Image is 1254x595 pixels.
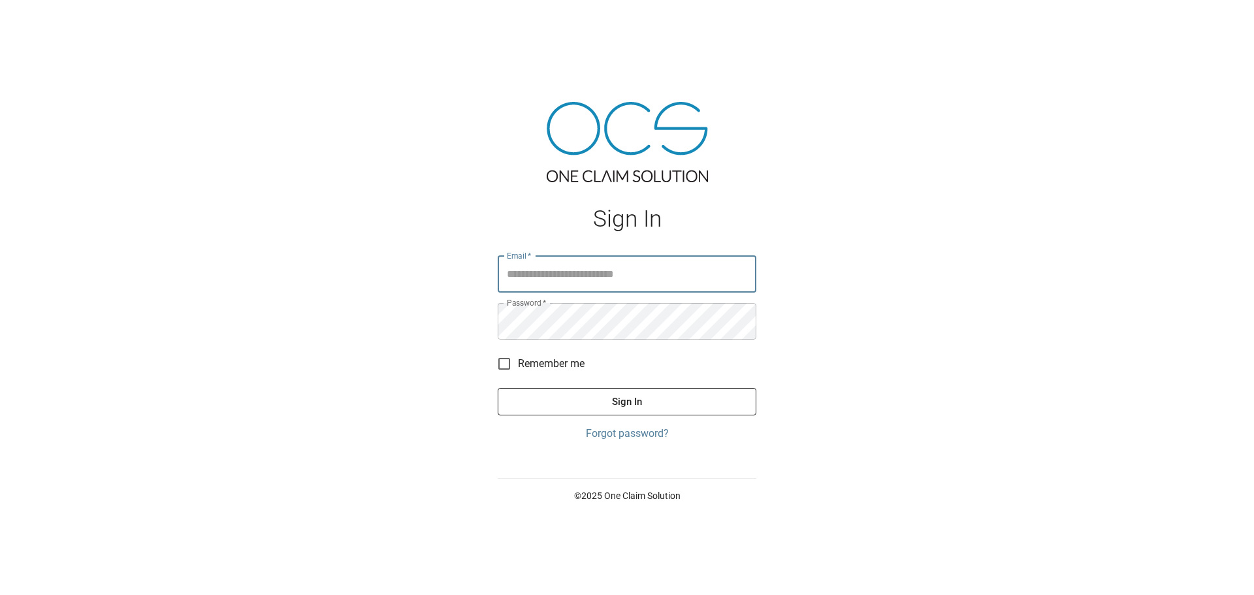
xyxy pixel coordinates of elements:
a: Forgot password? [498,426,756,442]
h1: Sign In [498,206,756,233]
span: Remember me [518,356,585,372]
p: © 2025 One Claim Solution [498,489,756,502]
img: ocs-logo-white-transparent.png [16,8,68,34]
label: Password [507,297,546,308]
button: Sign In [498,388,756,415]
label: Email [507,250,532,261]
img: ocs-logo-tra.png [547,102,708,182]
